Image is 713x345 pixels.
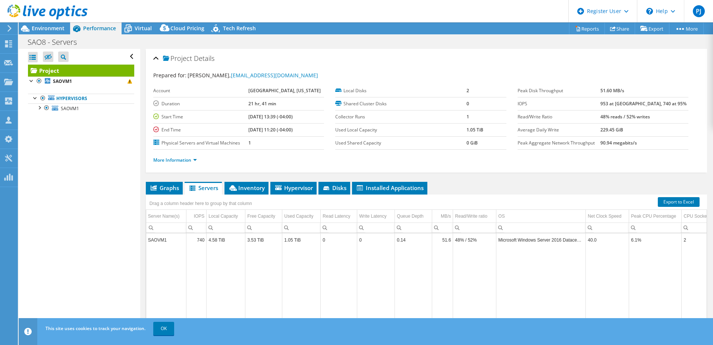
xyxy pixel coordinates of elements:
[28,77,134,86] a: SAOVM1
[274,184,313,192] span: Hypervisor
[61,105,79,112] span: SAOVM1
[186,210,207,223] td: IOPS Column
[228,184,265,192] span: Inventory
[186,223,207,233] td: Column IOPS, Filter cell
[455,212,487,221] div: Read/Write ratio
[441,212,451,221] div: MB/s
[321,233,357,246] td: Column Read Latency, Value 0
[395,223,432,233] td: Column Queue Depth, Filter cell
[467,87,469,94] b: 2
[248,100,276,107] b: 21 hr, 41 min
[284,212,313,221] div: Used Capacity
[223,25,256,32] span: Tech Refresh
[359,212,386,221] div: Write Latency
[658,197,700,207] a: Export to Excel
[32,25,65,32] span: Environment
[600,127,623,133] b: 229.45 GiB
[207,223,245,233] td: Column Local Capacity, Filter cell
[453,233,496,246] td: Column Read/Write ratio, Value 48% / 52%
[600,87,624,94] b: 51.60 MB/s
[467,127,483,133] b: 1.05 TiB
[245,223,282,233] td: Column Free Capacity, Filter cell
[248,114,293,120] b: [DATE] 13:39 (-04:00)
[146,223,186,233] td: Column Server Name(s), Filter cell
[395,233,432,246] td: Column Queue Depth, Value 0.14
[498,212,505,221] div: OS
[146,210,186,223] td: Server Name(s) Column
[248,140,251,146] b: 1
[194,54,214,63] span: Details
[693,5,705,17] span: PJ
[153,157,197,163] a: More Information
[335,139,466,147] label: Used Shared Capacity
[188,184,218,192] span: Servers
[248,87,321,94] b: [GEOGRAPHIC_DATA], [US_STATE]
[518,100,600,108] label: IOPS
[135,25,152,32] span: Virtual
[357,210,395,223] td: Write Latency Column
[186,233,207,246] td: Column IOPS, Value 740
[282,233,321,246] td: Column Used Capacity, Value 1.05 TiB
[586,210,629,223] td: Net Clock Speed Column
[600,114,650,120] b: 48% reads / 52% writes
[245,210,282,223] td: Free Capacity Column
[335,100,466,108] label: Shared Cluster Disks
[153,72,186,79] label: Prepared for:
[335,113,466,121] label: Collector Runs
[357,233,395,246] td: Column Write Latency, Value 0
[518,113,600,121] label: Read/Write Ratio
[248,127,293,133] b: [DATE] 11:20 (-04:00)
[635,23,669,34] a: Export
[335,126,466,134] label: Used Local Capacity
[629,223,682,233] td: Column Peak CPU Percentage, Filter cell
[453,210,496,223] td: Read/Write ratio Column
[170,25,204,32] span: Cloud Pricing
[207,210,245,223] td: Local Capacity Column
[28,103,134,113] a: SAOVM1
[323,212,350,221] div: Read Latency
[153,113,248,121] label: Start Time
[24,38,88,46] h1: SAO8 - Servers
[586,233,629,246] td: Column Net Clock Speed, Value 40.0
[153,139,248,147] label: Physical Servers and Virtual Machines
[467,114,469,120] b: 1
[28,65,134,77] a: Project
[322,184,346,192] span: Disks
[321,223,357,233] td: Column Read Latency, Filter cell
[148,212,180,221] div: Server Name(s)
[194,212,205,221] div: IOPS
[432,223,453,233] td: Column MB/s, Filter cell
[153,322,174,335] a: OK
[631,212,676,221] div: Peak CPU Percentage
[646,8,653,15] svg: \n
[600,100,687,107] b: 953 at [GEOGRAPHIC_DATA], 740 at 95%
[28,94,134,103] a: Hypervisors
[496,233,586,246] td: Column OS, Value Microsoft Windows Server 2016 Datacenter
[153,87,248,94] label: Account
[496,223,586,233] td: Column OS, Filter cell
[83,25,116,32] span: Performance
[432,233,453,246] td: Column MB/s, Value 51.6
[247,212,275,221] div: Free Capacity
[467,140,478,146] b: 0 GiB
[467,100,469,107] b: 0
[163,55,192,62] span: Project
[395,210,432,223] td: Queue Depth Column
[335,87,466,94] label: Local Disks
[321,210,357,223] td: Read Latency Column
[669,23,704,34] a: More
[518,126,600,134] label: Average Daily Write
[600,140,637,146] b: 90.94 megabits/s
[432,210,453,223] td: MB/s Column
[153,100,248,108] label: Duration
[207,233,245,246] td: Column Local Capacity, Value 4.58 TiB
[282,223,321,233] td: Column Used Capacity, Filter cell
[629,210,682,223] td: Peak CPU Percentage Column
[245,233,282,246] td: Column Free Capacity, Value 3.53 TiB
[518,87,600,94] label: Peak Disk Throughput
[188,72,318,79] span: [PERSON_NAME],
[518,139,600,147] label: Peak Aggregate Network Throughput
[208,212,238,221] div: Local Capacity
[629,233,682,246] td: Column Peak CPU Percentage, Value 6.1%
[397,212,423,221] div: Queue Depth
